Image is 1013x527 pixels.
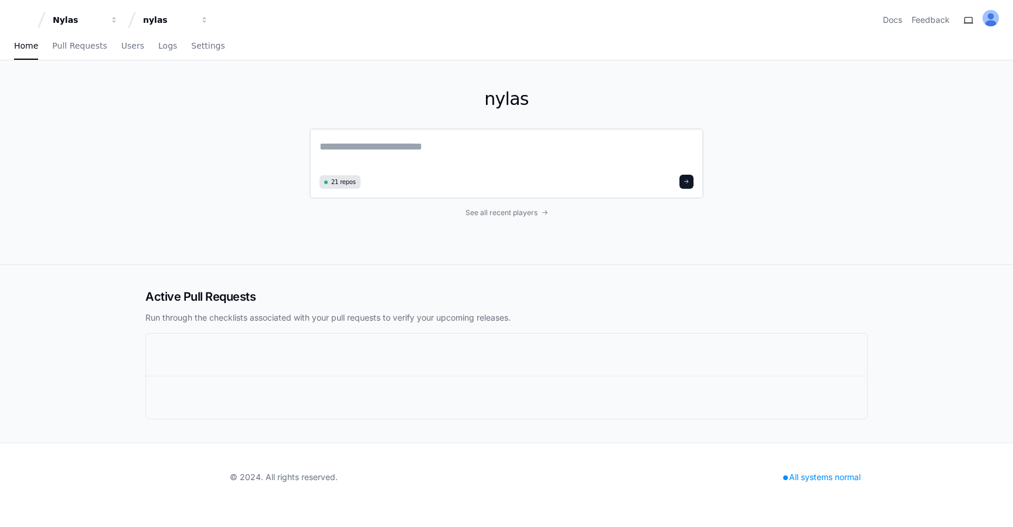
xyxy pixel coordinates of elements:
img: ALV-UjU-Uivu_cc8zlDcn2c9MNEgVYayUocKx0gHV_Yy_SMunaAAd7JZxK5fgww1Mi-cdUJK5q-hvUHnPErhbMG5W0ta4bF9-... [983,10,999,26]
div: Nylas [53,14,103,26]
a: Users [121,33,144,60]
p: Run through the checklists associated with your pull requests to verify your upcoming releases. [145,312,868,324]
a: Logs [158,33,177,60]
div: All systems normal [776,469,868,485]
button: nylas [138,9,213,30]
h2: Active Pull Requests [145,288,868,305]
span: Home [14,42,38,49]
a: Settings [191,33,225,60]
span: See all recent players [465,208,538,217]
a: Home [14,33,38,60]
button: Nylas [48,9,123,30]
button: Feedback [912,14,950,26]
div: © 2024. All rights reserved. [230,471,338,483]
div: nylas [143,14,193,26]
a: See all recent players [310,208,703,217]
span: Users [121,42,144,49]
span: Settings [191,42,225,49]
a: Docs [883,14,902,26]
span: Pull Requests [52,42,107,49]
h1: nylas [310,89,703,110]
a: Pull Requests [52,33,107,60]
span: 21 repos [331,178,356,186]
span: Logs [158,42,177,49]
